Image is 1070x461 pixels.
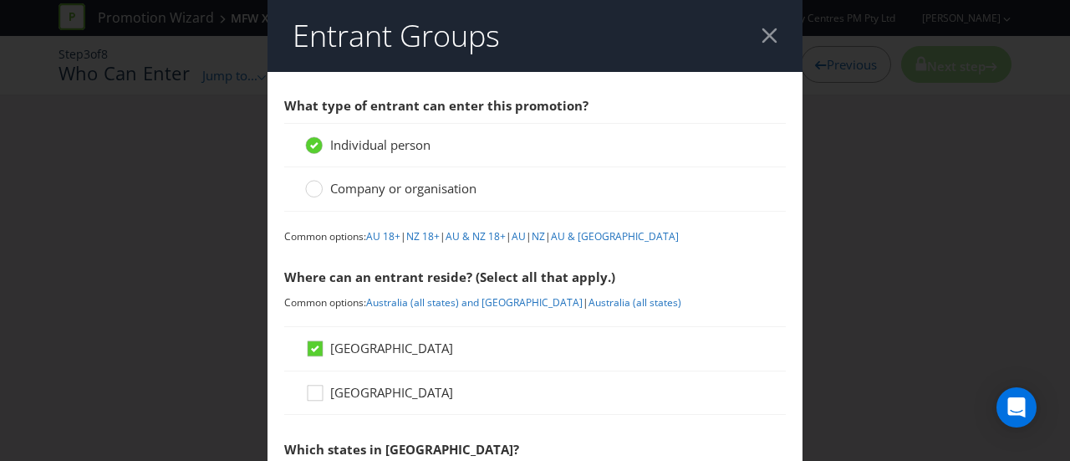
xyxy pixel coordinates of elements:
[588,295,681,310] a: Australia (all states)
[506,229,512,243] span: |
[446,229,506,243] a: AU & NZ 18+
[440,229,446,243] span: |
[284,260,786,295] div: Where can an entrant reside? (Select all that apply.)
[284,229,366,243] span: Common options:
[330,340,453,356] span: [GEOGRAPHIC_DATA]
[330,384,453,401] span: [GEOGRAPHIC_DATA]
[583,295,588,310] span: |
[284,97,588,114] span: What type of entrant can enter this promotion?
[366,229,400,243] a: AU 18+
[996,387,1037,428] div: Open Intercom Messenger
[551,229,679,243] a: AU & [GEOGRAPHIC_DATA]
[330,136,431,153] span: Individual person
[532,229,545,243] a: NZ
[284,295,366,310] span: Common options:
[526,229,532,243] span: |
[400,229,406,243] span: |
[512,229,526,243] a: AU
[406,229,440,243] a: NZ 18+
[545,229,551,243] span: |
[330,180,476,197] span: Company or organisation
[293,19,500,53] h2: Entrant Groups
[284,441,519,458] span: Which states in [GEOGRAPHIC_DATA]?
[366,295,583,310] a: Australia (all states) and [GEOGRAPHIC_DATA]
